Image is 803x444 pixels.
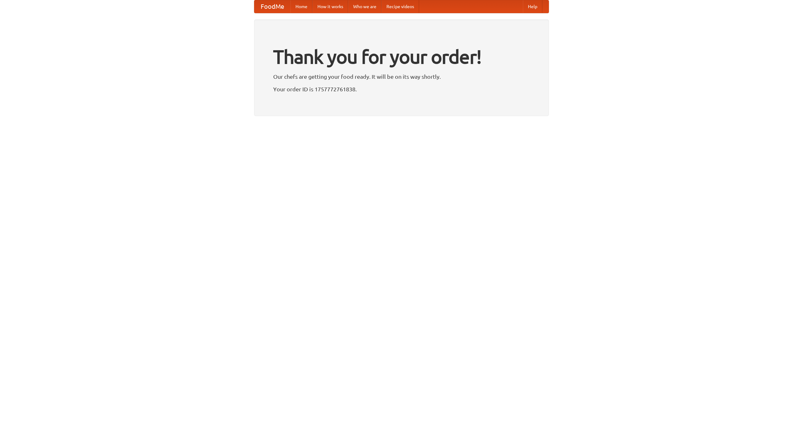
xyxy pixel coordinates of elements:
a: How it works [312,0,348,13]
a: Who we are [348,0,381,13]
h1: Thank you for your order! [273,42,530,72]
a: Help [523,0,542,13]
a: Home [290,0,312,13]
a: FoodMe [254,0,290,13]
a: Recipe videos [381,0,419,13]
p: Your order ID is 1757772761838. [273,84,530,94]
p: Our chefs are getting your food ready. It will be on its way shortly. [273,72,530,81]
